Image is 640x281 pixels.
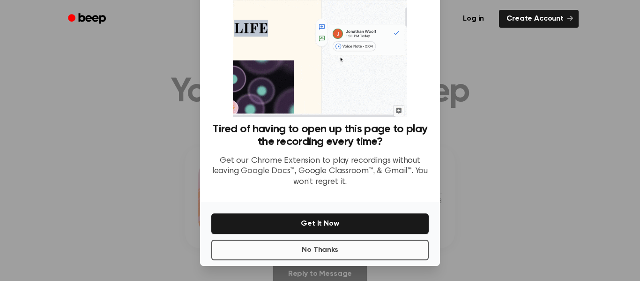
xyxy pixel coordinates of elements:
[211,213,429,234] button: Get It Now
[61,10,114,28] a: Beep
[211,240,429,260] button: No Thanks
[211,123,429,148] h3: Tired of having to open up this page to play the recording every time?
[499,10,579,28] a: Create Account
[211,156,429,188] p: Get our Chrome Extension to play recordings without leaving Google Docs™, Google Classroom™, & Gm...
[454,8,493,30] a: Log in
